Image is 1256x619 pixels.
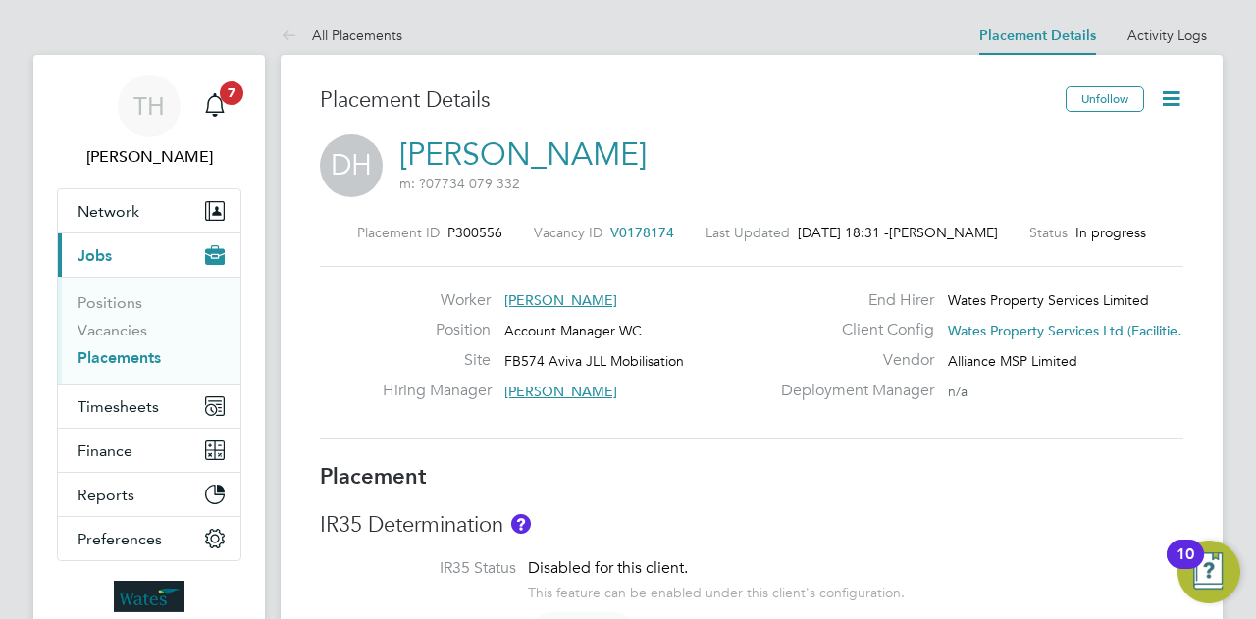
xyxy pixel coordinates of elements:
a: All Placements [281,26,402,44]
span: m: ?07734 079 332 [399,175,520,192]
span: Jobs [78,246,112,265]
b: Placement [320,463,427,490]
span: TH [133,93,165,119]
label: End Hirer [769,290,934,311]
button: Finance [58,429,240,472]
button: About IR35 [511,514,531,534]
button: Reports [58,473,240,516]
span: [PERSON_NAME] [504,291,617,309]
a: Vacancies [78,321,147,339]
label: Hiring Manager [383,381,491,401]
div: This feature can be enabled under this client's configuration. [528,579,905,601]
span: Wates Property Services Limited [948,291,1149,309]
span: n/a [948,383,968,400]
span: DH [320,134,383,197]
span: [PERSON_NAME] [889,224,998,241]
label: Last Updated [706,224,790,241]
span: P300556 [447,224,502,241]
button: Timesheets [58,385,240,428]
h3: IR35 Determination [320,511,1183,540]
a: Go to home page [57,581,241,612]
label: Placement ID [357,224,440,241]
span: 7 [220,81,243,105]
span: In progress [1075,224,1146,241]
div: Jobs [58,277,240,384]
label: Position [383,320,491,340]
label: IR35 Status [320,558,516,579]
a: Positions [78,293,142,312]
span: Alliance MSP Limited [948,352,1077,370]
button: Open Resource Center, 10 new notifications [1177,541,1240,603]
label: Site [383,350,491,371]
span: Finance [78,441,132,460]
span: V0178174 [610,224,674,241]
button: Network [58,189,240,232]
button: Preferences [58,517,240,560]
span: [PERSON_NAME] [504,383,617,400]
label: Status [1029,224,1068,241]
img: wates-logo-retina.png [114,581,184,612]
label: Worker [383,290,491,311]
span: Wates Property Services Ltd (Facilitie… [948,322,1191,339]
span: Preferences [78,530,162,548]
label: Client Config [769,320,934,340]
span: FB574 Aviva JLL Mobilisation [504,352,684,370]
button: Jobs [58,233,240,277]
a: [PERSON_NAME] [399,135,647,174]
button: Unfollow [1066,86,1144,112]
span: Account Manager WC [504,322,642,339]
label: Deployment Manager [769,381,934,401]
a: Placements [78,348,161,367]
span: Timesheets [78,397,159,416]
h3: Placement Details [320,86,1051,115]
span: [DATE] 18:31 - [798,224,889,241]
label: Vacancy ID [534,224,602,241]
a: Placement Details [979,27,1096,44]
a: Activity Logs [1127,26,1207,44]
span: Reports [78,486,134,504]
a: TH[PERSON_NAME] [57,75,241,169]
span: Network [78,202,139,221]
span: Tina Howe [57,145,241,169]
a: 7 [195,75,235,137]
label: Vendor [769,350,934,371]
span: Disabled for this client. [528,558,688,578]
div: 10 [1177,554,1194,580]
